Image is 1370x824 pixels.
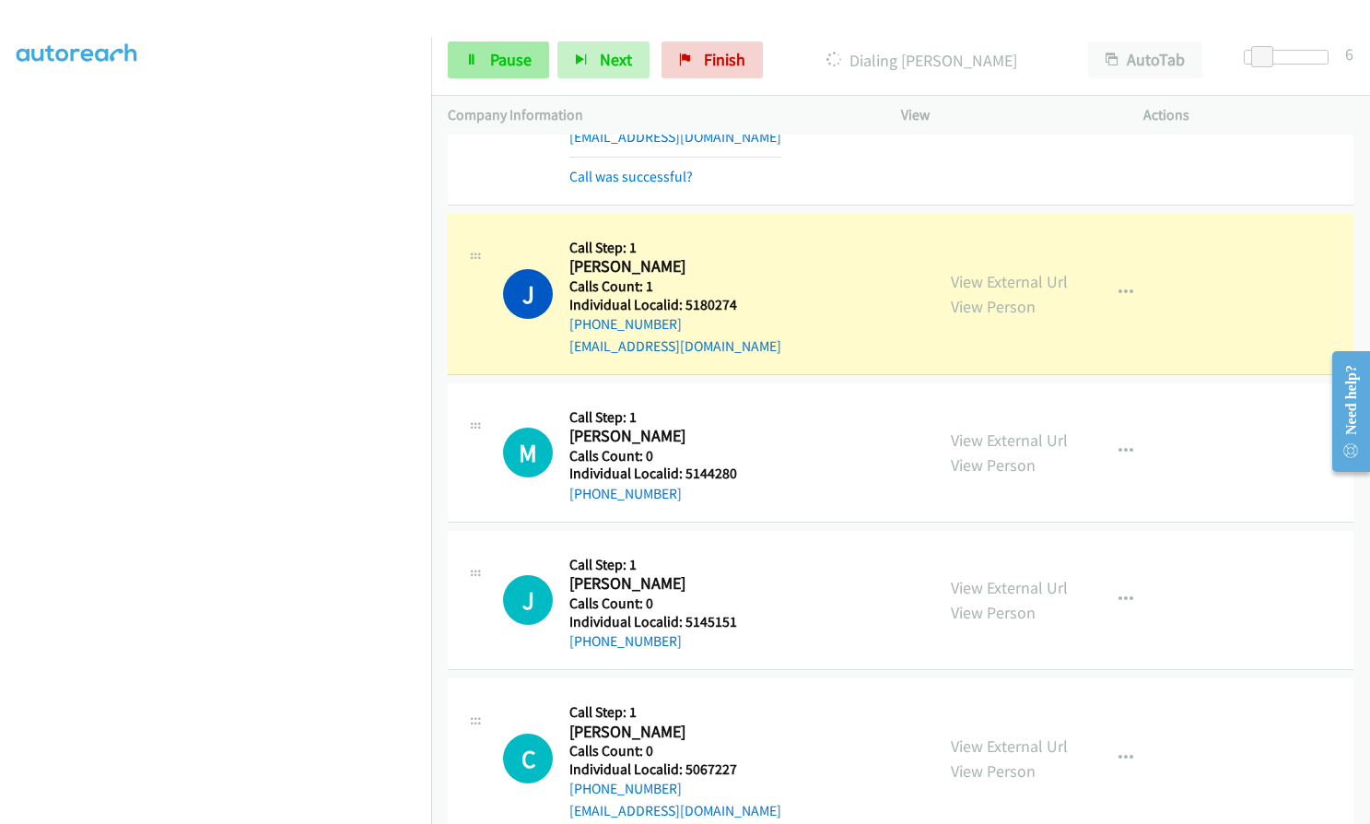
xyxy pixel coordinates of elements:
div: The call is yet to be attempted [503,734,553,783]
a: [EMAIL_ADDRESS][DOMAIN_NAME] [569,802,781,819]
p: Actions [1143,104,1353,126]
h5: Call Step: 1 [569,556,737,574]
h5: Call Step: 1 [569,408,737,427]
h5: Individual Localid: 5180274 [569,296,781,314]
h1: J [503,269,553,319]
p: Dialing [PERSON_NAME] [788,48,1055,73]
a: [PHONE_NUMBER] [569,780,682,797]
h2: [PERSON_NAME] [569,722,781,743]
a: View Person [951,454,1036,476]
span: Pause [490,49,532,70]
a: View Person [951,602,1036,623]
div: The call is yet to be attempted [503,428,553,477]
button: AutoTab [1088,41,1202,78]
button: Next [557,41,650,78]
h1: J [503,575,553,625]
a: View External Url [951,736,1068,757]
a: View External Url [951,577,1068,598]
a: View External Url [951,430,1068,451]
div: The call is yet to be attempted [503,575,553,625]
h5: Calls Count: 0 [569,594,737,613]
h2: [PERSON_NAME] [569,426,737,447]
a: [EMAIL_ADDRESS][DOMAIN_NAME] [569,128,781,146]
a: Call was successful? [569,168,693,185]
h1: M [503,428,553,477]
iframe: Resource Center [1317,338,1370,485]
a: [EMAIL_ADDRESS][DOMAIN_NAME] [569,337,781,355]
span: Finish [704,49,745,70]
span: Next [600,49,632,70]
a: View Person [951,760,1036,782]
a: View Person [951,296,1036,317]
h5: Call Step: 1 [569,703,781,722]
a: Pause [448,41,549,78]
h1: C [503,734,553,783]
h5: Calls Count: 0 [569,742,781,760]
h5: Call Step: 1 [569,239,781,257]
h5: Individual Localid: 5144280 [569,465,737,483]
h5: Individual Localid: 5145151 [569,613,737,631]
a: Finish [662,41,763,78]
a: [PHONE_NUMBER] [569,485,682,502]
h5: Calls Count: 0 [569,447,737,465]
a: View External Url [951,271,1068,292]
p: View [901,104,1111,126]
h5: Calls Count: 1 [569,277,781,296]
a: [PHONE_NUMBER] [569,632,682,650]
a: [PHONE_NUMBER] [569,315,682,333]
h2: [PERSON_NAME] [569,256,781,277]
div: 6 [1345,41,1353,66]
h5: Individual Localid: 5067227 [569,760,781,779]
p: Company Information [448,104,868,126]
h2: [PERSON_NAME] [569,573,737,594]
